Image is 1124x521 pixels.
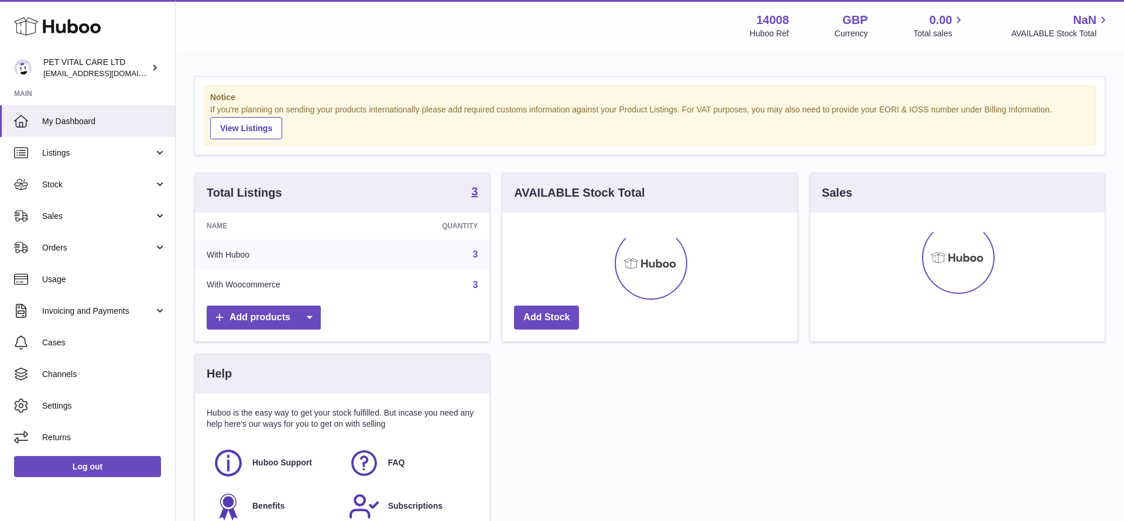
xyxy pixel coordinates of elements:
[43,68,172,78] span: [EMAIL_ADDRESS][DOMAIN_NAME]
[210,104,1089,139] div: If you're planning on sending your products internationally please add required customs informati...
[42,116,166,127] span: My Dashboard
[842,12,868,28] strong: GBP
[42,306,154,317] span: Invoicing and Payments
[210,117,282,139] a: View Listings
[42,211,154,222] span: Sales
[1073,12,1096,28] span: NaN
[472,249,478,259] a: 3
[213,447,337,479] a: Huboo Support
[207,306,321,330] a: Add products
[43,57,149,79] div: PET VITAL CARE LTD
[42,369,166,380] span: Channels
[14,59,32,77] img: petvitalcare@gmail.com
[42,432,166,443] span: Returns
[472,280,478,290] a: 3
[42,337,166,348] span: Cases
[14,456,161,477] a: Log out
[1011,12,1110,39] a: NaN AVAILABLE Stock Total
[42,179,154,190] span: Stock
[207,407,478,430] p: Huboo is the easy way to get your stock fulfilled. But incase you need any help here's our ways f...
[1011,28,1110,39] span: AVAILABLE Stock Total
[756,12,789,28] strong: 14008
[252,457,312,468] span: Huboo Support
[514,185,645,201] h3: AVAILABLE Stock Total
[195,212,378,239] th: Name
[388,501,443,512] span: Subscriptions
[913,28,965,39] span: Total sales
[252,501,285,512] span: Benefits
[750,28,789,39] div: Huboo Ref
[378,212,489,239] th: Quantity
[913,12,965,39] a: 0.00 Total sales
[388,457,405,468] span: FAQ
[195,239,378,270] td: With Huboo
[471,186,478,197] strong: 3
[207,366,232,382] h3: Help
[210,92,1089,103] strong: Notice
[42,242,154,253] span: Orders
[42,148,154,159] span: Listings
[835,28,868,39] div: Currency
[471,186,478,200] a: 3
[42,274,166,285] span: Usage
[348,447,472,479] a: FAQ
[42,400,166,412] span: Settings
[207,185,282,201] h3: Total Listings
[195,270,378,300] td: With Woocommerce
[514,306,579,330] a: Add Stock
[822,185,852,201] h3: Sales
[930,12,952,28] span: 0.00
